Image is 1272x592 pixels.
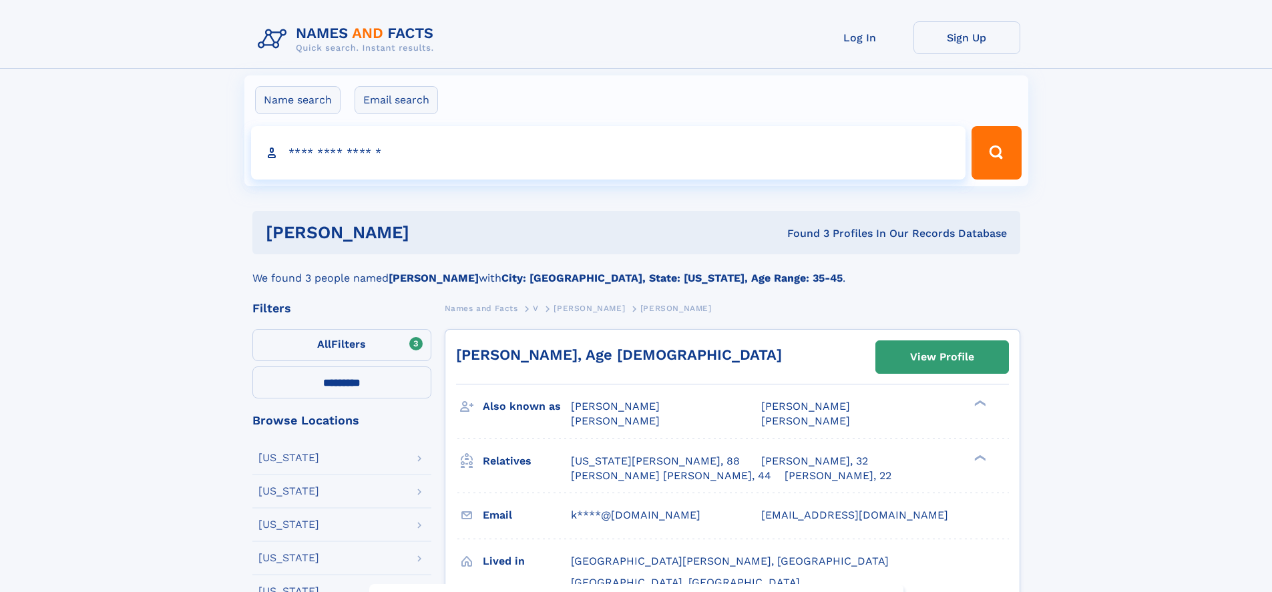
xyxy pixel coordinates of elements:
div: Found 3 Profiles In Our Records Database [598,226,1007,241]
div: Browse Locations [252,414,431,426]
label: Name search [255,86,341,114]
div: [US_STATE] [258,486,319,497]
span: [PERSON_NAME] [761,400,850,412]
img: Logo Names and Facts [252,21,445,57]
div: [US_STATE] [258,553,319,563]
div: ❯ [971,453,987,462]
span: All [317,338,331,350]
a: V [533,300,539,316]
span: [PERSON_NAME] [571,400,660,412]
div: View Profile [910,342,974,372]
h3: Email [483,504,571,527]
span: [PERSON_NAME] [640,304,712,313]
div: [US_STATE] [258,453,319,463]
span: [EMAIL_ADDRESS][DOMAIN_NAME] [761,509,948,521]
a: [US_STATE][PERSON_NAME], 88 [571,454,740,469]
span: [GEOGRAPHIC_DATA], [GEOGRAPHIC_DATA] [571,576,800,589]
span: [PERSON_NAME] [761,414,850,427]
div: We found 3 people named with . [252,254,1020,286]
span: V [533,304,539,313]
div: Filters [252,302,431,314]
span: [PERSON_NAME] [554,304,625,313]
h3: Also known as [483,395,571,418]
b: City: [GEOGRAPHIC_DATA], State: [US_STATE], Age Range: 35-45 [501,272,843,284]
a: [PERSON_NAME] [554,300,625,316]
a: [PERSON_NAME], Age [DEMOGRAPHIC_DATA] [456,346,782,363]
a: Sign Up [913,21,1020,54]
a: Names and Facts [445,300,518,316]
b: [PERSON_NAME] [389,272,479,284]
div: [US_STATE] [258,519,319,530]
a: View Profile [876,341,1008,373]
input: search input [251,126,966,180]
div: ❯ [971,399,987,408]
button: Search Button [972,126,1021,180]
h3: Lived in [483,550,571,573]
a: Log In [807,21,913,54]
a: [PERSON_NAME], 22 [785,469,891,483]
a: [PERSON_NAME], 32 [761,454,868,469]
label: Filters [252,329,431,361]
span: [GEOGRAPHIC_DATA][PERSON_NAME], [GEOGRAPHIC_DATA] [571,555,889,567]
h1: [PERSON_NAME] [266,224,598,241]
h3: Relatives [483,450,571,473]
a: [PERSON_NAME] [PERSON_NAME], 44 [571,469,771,483]
label: Email search [355,86,438,114]
span: [PERSON_NAME] [571,414,660,427]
